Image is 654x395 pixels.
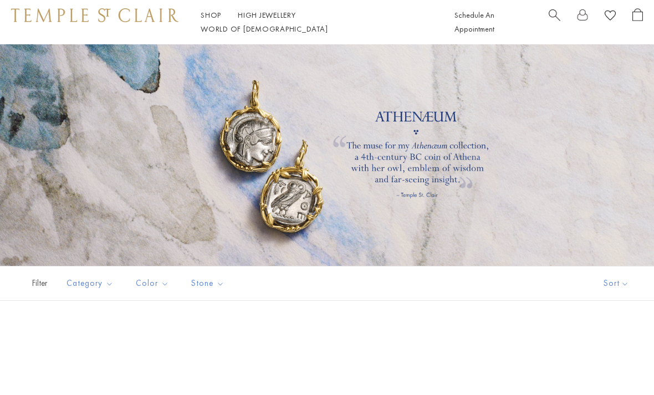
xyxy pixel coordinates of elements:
[201,24,328,34] a: World of [DEMOGRAPHIC_DATA]World of [DEMOGRAPHIC_DATA]
[58,271,122,296] button: Category
[183,271,233,296] button: Stone
[201,8,430,36] nav: Main navigation
[201,10,221,20] a: ShopShop
[605,8,616,25] a: View Wishlist
[238,10,296,20] a: High JewelleryHigh Jewellery
[454,10,494,34] a: Schedule An Appointment
[130,276,177,290] span: Color
[61,276,122,290] span: Category
[549,8,560,36] a: Search
[186,276,233,290] span: Stone
[632,8,643,36] a: Open Shopping Bag
[11,8,178,22] img: Temple St. Clair
[599,343,643,384] iframe: Gorgias live chat messenger
[579,266,654,300] button: Show sort by
[127,271,177,296] button: Color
